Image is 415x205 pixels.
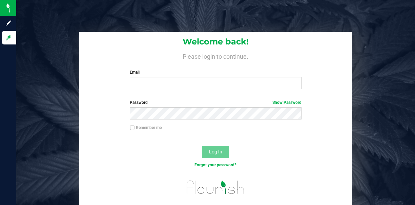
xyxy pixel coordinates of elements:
h1: Welcome back! [79,37,352,46]
a: Forgot your password? [194,163,236,167]
label: Remember me [130,125,162,131]
inline-svg: Sign up [5,20,12,26]
inline-svg: Log in [5,34,12,41]
label: Email [130,69,301,75]
button: Log In [202,146,229,158]
input: Remember me [130,126,134,130]
span: Password [130,100,148,105]
span: Log In [209,149,222,154]
a: Show Password [272,100,302,105]
img: flourish_logo.svg [182,175,250,200]
h4: Please login to continue. [79,52,352,60]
